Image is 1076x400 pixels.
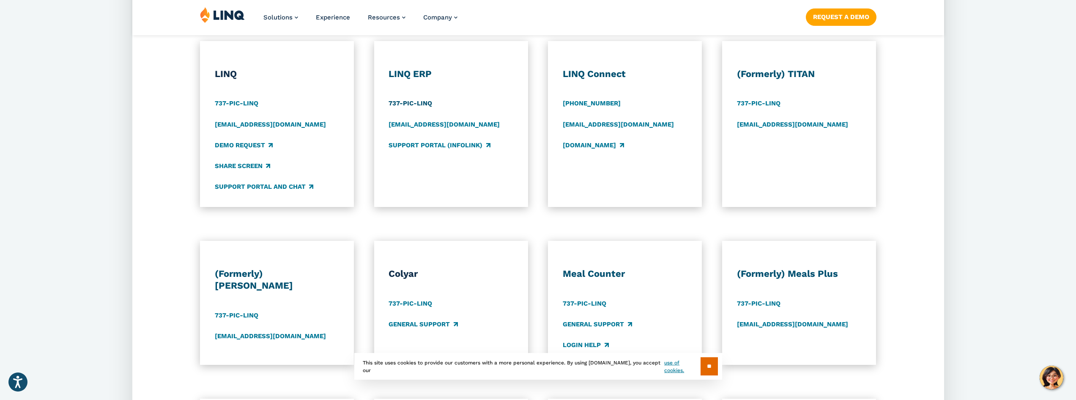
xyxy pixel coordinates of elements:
[563,320,632,329] a: General Support
[200,7,245,23] img: LINQ | K‑12 Software
[215,99,258,108] a: 737-PIC-LINQ
[563,99,621,108] a: [PHONE_NUMBER]
[737,299,780,308] a: 737-PIC-LINQ
[263,14,293,21] span: Solutions
[389,320,457,329] a: General Support
[563,120,674,129] a: [EMAIL_ADDRESS][DOMAIN_NAME]
[215,268,339,292] h3: (Formerly) [PERSON_NAME]
[389,299,432,308] a: 737-PIC-LINQ
[737,268,861,280] h3: (Formerly) Meals Plus
[805,7,876,25] nav: Button Navigation
[563,141,624,150] a: [DOMAIN_NAME]
[215,182,313,192] a: Support Portal and Chat
[389,141,490,150] a: Support Portal (Infolink)
[563,68,687,80] h3: LINQ Connect
[563,268,687,280] h3: Meal Counter
[1040,366,1063,389] button: Hello, have a question? Let’s chat.
[423,14,452,21] span: Company
[423,14,457,21] a: Company
[354,353,722,380] div: This site uses cookies to provide our customers with a more personal experience. By using [DOMAIN...
[215,161,270,171] a: Share Screen
[215,331,326,341] a: [EMAIL_ADDRESS][DOMAIN_NAME]
[737,320,848,329] a: [EMAIL_ADDRESS][DOMAIN_NAME]
[389,68,513,80] h3: LINQ ERP
[215,141,273,150] a: Demo Request
[737,99,780,108] a: 737-PIC-LINQ
[805,8,876,25] a: Request a Demo
[316,14,350,21] a: Experience
[664,359,700,374] a: use of cookies.
[263,7,457,35] nav: Primary Navigation
[563,299,606,308] a: 737-PIC-LINQ
[389,268,513,280] h3: Colyar
[389,99,432,108] a: 737-PIC-LINQ
[563,340,608,350] a: Login Help
[215,120,326,129] a: [EMAIL_ADDRESS][DOMAIN_NAME]
[737,120,848,129] a: [EMAIL_ADDRESS][DOMAIN_NAME]
[368,14,405,21] a: Resources
[215,68,339,80] h3: LINQ
[368,14,400,21] span: Resources
[737,68,861,80] h3: (Formerly) TITAN
[263,14,298,21] a: Solutions
[389,120,500,129] a: [EMAIL_ADDRESS][DOMAIN_NAME]
[215,311,258,320] a: 737-PIC-LINQ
